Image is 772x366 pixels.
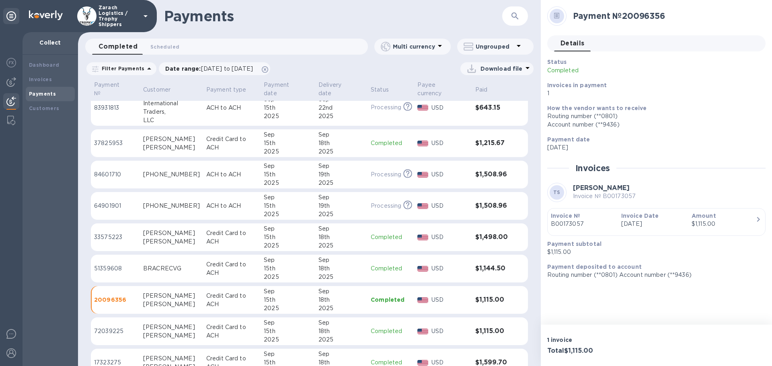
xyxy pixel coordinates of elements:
div: 2025 [318,335,364,344]
p: Status [371,86,389,94]
div: Traders, [143,108,200,116]
div: Sep [318,256,364,264]
div: 15th [264,139,312,147]
div: 2025 [318,179,364,187]
p: Collect [29,39,72,47]
div: 22nd [318,104,364,112]
h3: $1,498.00 [475,233,512,241]
div: 19th [318,202,364,210]
p: $1,115.00 [547,248,759,256]
p: Processing [371,103,401,112]
p: Completed [371,296,411,304]
p: ACH to ACH [206,170,257,179]
p: [DATE] [621,220,685,228]
div: 15th [264,233,312,241]
p: Invoice № B00173057 [573,192,636,200]
div: 2025 [264,273,312,281]
p: Completed [371,264,411,273]
p: Credit Card to ACH [206,229,257,246]
p: Payee currency [417,81,458,98]
p: 37825953 [94,139,137,147]
b: Invoices in payment [547,82,607,88]
div: [PERSON_NAME] [143,229,200,237]
span: [DATE] to [DATE] [201,65,253,72]
p: USD [431,233,469,241]
div: 18th [318,233,364,241]
p: Processing [371,170,401,179]
div: $1,115.00 [692,220,756,228]
span: Payment № [94,81,137,98]
div: Unpin categories [3,8,19,24]
span: Completed [99,41,138,52]
b: Dashboard [29,62,60,68]
b: Invoice № [551,213,580,219]
p: 1 invoice [547,336,653,344]
div: Sep [318,287,364,296]
p: Completed [371,139,411,147]
img: USD [417,360,428,366]
b: Payment date [547,136,590,143]
span: Scheduled [150,43,179,51]
div: [PHONE_NUMBER] [143,170,200,179]
b: How the vendor wants to receive [547,105,647,111]
h3: $1,115.00 [475,296,512,304]
p: Date range : [165,65,257,73]
div: [PERSON_NAME] [143,237,200,246]
p: Paid [475,86,488,94]
div: 18th [318,139,364,147]
b: Payment deposited to account [547,264,642,270]
p: Filter Payments [99,65,144,72]
h3: $1,144.50 [475,265,512,272]
p: Customer [143,86,170,94]
img: Foreign exchange [6,58,16,67]
div: 2025 [318,147,364,156]
div: BRACRECVG [143,264,200,273]
p: USD [431,264,469,273]
span: Payee currency [417,81,468,98]
div: Sep [318,193,364,202]
h3: $1,508.96 [475,202,512,210]
div: [PERSON_NAME] [143,292,200,300]
h2: Invoices [575,163,610,173]
p: Routing number (**0801) Account number (**9436) [547,271,759,279]
div: Sep [264,287,312,296]
p: USD [431,202,469,210]
img: USD [417,235,428,240]
div: 2025 [318,273,364,281]
p: B00173057 [551,220,615,228]
p: Download file [480,65,523,73]
p: USD [431,139,469,147]
div: Sep [264,225,312,233]
p: 33575223 [94,233,137,241]
p: 84601710 [94,170,137,179]
p: Completed [371,233,411,241]
p: 20096356 [94,296,137,304]
div: Account number (**9436) [547,121,759,129]
div: Sep [264,256,312,264]
h3: $1,115.00 [475,327,512,335]
b: Payments [29,91,56,97]
p: Payment type [206,86,246,94]
h3: $1,215.67 [475,139,512,147]
div: 15th [264,202,312,210]
div: Sep [264,319,312,327]
div: Sep [318,225,364,233]
div: 15th [264,264,312,273]
div: 2025 [264,304,312,313]
span: Payment type [206,86,257,94]
b: Invoices [29,76,52,82]
div: 15th [264,296,312,304]
div: Date range:[DATE] to [DATE] [159,62,270,75]
p: ACH to ACH [206,202,257,210]
img: USD [417,141,428,146]
h3: Total $1,115.00 [547,347,653,355]
div: LLC [143,116,200,125]
div: 18th [318,296,364,304]
p: USD [431,104,469,112]
div: 2025 [264,179,312,187]
div: 19th [318,170,364,179]
p: Multi currency [393,43,435,51]
div: 2025 [264,210,312,219]
b: Payment subtotal [547,241,602,247]
p: Payment date [264,81,302,98]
